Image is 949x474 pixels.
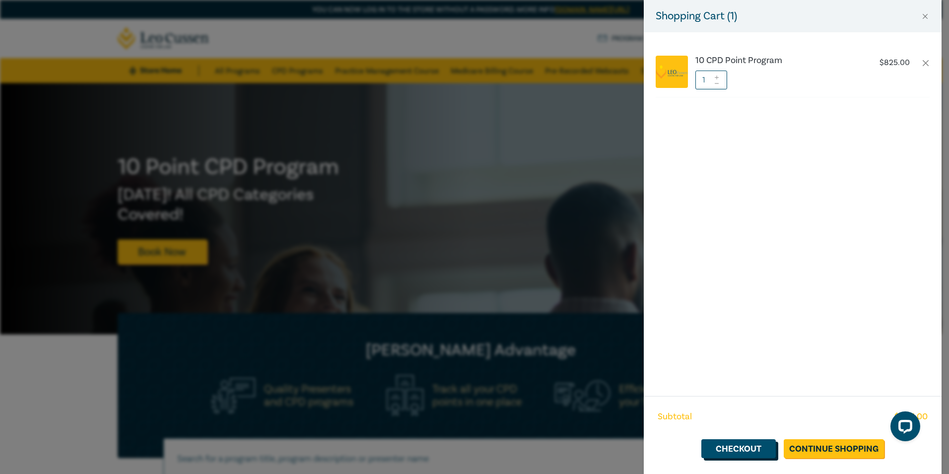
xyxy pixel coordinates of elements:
[882,407,924,449] iframe: LiveChat chat widget
[880,58,910,68] p: $ 825.00
[921,12,930,21] button: Close
[701,439,776,458] a: Checkout
[656,65,688,79] img: logo.png
[656,8,737,24] h5: Shopping Cart ( 1 )
[695,56,860,66] a: 10 CPD Point Program
[784,439,884,458] a: Continue Shopping
[695,71,727,89] input: 1
[658,410,692,423] span: Subtotal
